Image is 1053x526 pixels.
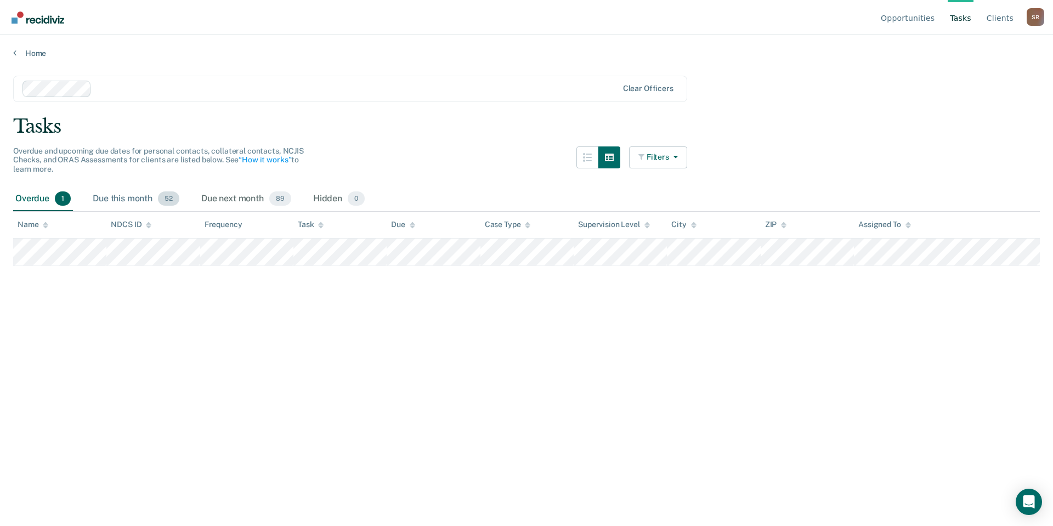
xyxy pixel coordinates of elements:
div: NDCS ID [111,220,151,229]
div: Due next month89 [199,187,293,211]
div: Case Type [485,220,531,229]
div: Due this month52 [90,187,182,211]
button: Profile dropdown button [1027,8,1044,26]
div: Supervision Level [578,220,650,229]
div: City [671,220,696,229]
div: ZIP [765,220,787,229]
div: Tasks [13,115,1040,138]
a: Home [13,48,1040,58]
div: Overdue1 [13,187,73,211]
img: Recidiviz [12,12,64,24]
span: 1 [55,191,71,206]
div: Task [298,220,324,229]
button: Filters [629,146,687,168]
div: Name [18,220,48,229]
a: “How it works” [239,155,291,164]
div: Assigned To [858,220,910,229]
div: Open Intercom Messenger [1016,489,1042,515]
div: S R [1027,8,1044,26]
span: 0 [348,191,365,206]
span: 52 [158,191,179,206]
span: 89 [269,191,291,206]
div: Clear officers [623,84,673,93]
div: Due [391,220,415,229]
div: Frequency [205,220,242,229]
div: Hidden0 [311,187,367,211]
span: Overdue and upcoming due dates for personal contacts, collateral contacts, NCJIS Checks, and ORAS... [13,146,304,174]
